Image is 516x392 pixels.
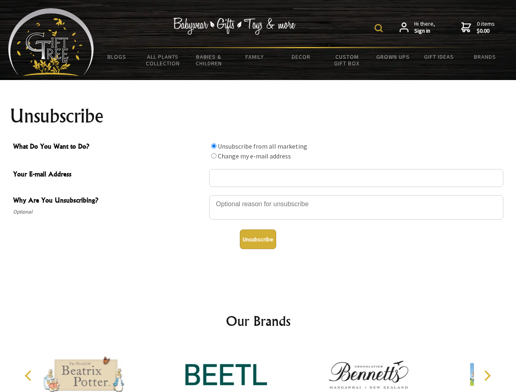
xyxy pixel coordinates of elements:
[13,195,205,207] span: Why Are You Unsubscribing?
[461,20,495,35] a: 0 items$0.00
[209,169,503,187] input: Your E-mail Address
[94,48,140,65] a: BLOGS
[16,311,500,331] h2: Our Brands
[10,106,507,126] h1: Unsubscribe
[324,48,370,72] a: Custom Gift Box
[477,27,495,35] strong: $0.00
[278,48,324,65] a: Decor
[140,48,186,72] a: All Plants Collection
[478,367,496,385] button: Next
[414,20,435,35] span: Hi there,
[240,229,276,249] button: Unsubscribe
[400,20,435,35] a: Hi there,Sign in
[13,207,205,217] span: Optional
[211,153,217,158] input: What Do You Want to Do?
[375,24,383,32] img: product search
[218,152,291,160] label: Change my e-mail address
[13,141,205,153] span: What Do You Want to Do?
[173,18,296,35] img: Babywear - Gifts - Toys & more
[186,48,232,72] a: Babies & Children
[209,195,503,220] textarea: Why Are You Unsubscribing?
[232,48,278,65] a: Family
[13,169,205,181] span: Your E-mail Address
[414,27,435,35] strong: Sign in
[8,8,94,76] img: Babyware - Gifts - Toys and more...
[416,48,462,65] a: Gift Ideas
[20,367,38,385] button: Previous
[462,48,508,65] a: Brands
[211,143,217,149] input: What Do You Want to Do?
[477,20,495,35] span: 0 items
[218,142,307,150] label: Unsubscribe from all marketing
[370,48,416,65] a: Grown Ups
